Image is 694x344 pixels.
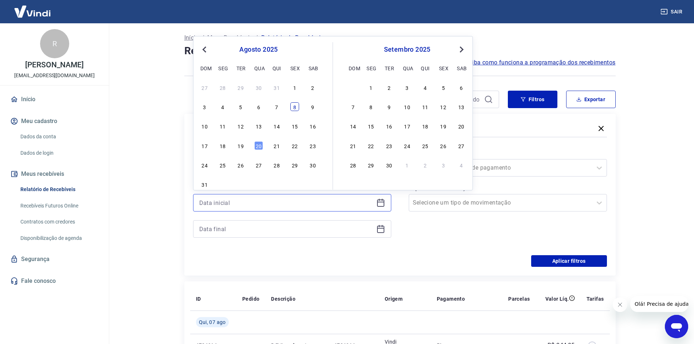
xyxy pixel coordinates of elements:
[200,45,209,54] button: Previous Month
[17,231,100,246] a: Disponibilização de agenda
[403,102,412,111] div: Choose quarta-feira, 10 de setembro de 2025
[385,83,393,92] div: Choose terça-feira, 2 de setembro de 2025
[465,58,616,67] a: Saiba como funciona a programação dos recebimentos
[17,214,100,229] a: Contratos com credores
[17,146,100,161] a: Dados de login
[348,45,467,54] div: setembro 2025
[309,180,317,189] div: Choose sábado, 6 de setembro de 2025
[566,91,616,108] button: Exportar
[659,5,685,19] button: Sair
[200,102,209,111] div: Choose domingo, 3 de agosto de 2025
[309,122,317,130] div: Choose sábado, 16 de agosto de 2025
[9,251,100,267] a: Segurança
[17,129,100,144] a: Dados da conta
[385,141,393,150] div: Choose terça-feira, 23 de setembro de 2025
[199,45,318,54] div: agosto 2025
[457,45,466,54] button: Next Month
[218,161,227,169] div: Choose segunda-feira, 25 de agosto de 2025
[439,83,448,92] div: Choose sexta-feira, 5 de setembro de 2025
[254,180,263,189] div: Choose quarta-feira, 3 de setembro de 2025
[218,141,227,150] div: Choose segunda-feira, 18 de agosto de 2025
[290,161,299,169] div: Choose sexta-feira, 29 de agosto de 2025
[236,122,245,130] div: Choose terça-feira, 12 de agosto de 2025
[40,29,69,58] div: R
[200,180,209,189] div: Choose domingo, 31 de agosto de 2025
[403,141,412,150] div: Choose quarta-feira, 24 de setembro de 2025
[366,122,375,130] div: Choose segunda-feira, 15 de setembro de 2025
[272,64,281,72] div: qui
[457,161,466,169] div: Choose sábado, 4 de outubro de 2025
[545,295,569,303] p: Valor Líq.
[9,166,100,182] button: Meus recebíveis
[196,295,201,303] p: ID
[309,102,317,111] div: Choose sábado, 9 de agosto de 2025
[255,33,258,42] p: /
[218,122,227,130] div: Choose segunda-feira, 11 de agosto de 2025
[349,161,357,169] div: Choose domingo, 28 de setembro de 2025
[439,161,448,169] div: Choose sexta-feira, 3 de outubro de 2025
[309,83,317,92] div: Choose sábado, 2 de agosto de 2025
[457,102,466,111] div: Choose sábado, 13 de setembro de 2025
[290,122,299,130] div: Choose sexta-feira, 15 de agosto de 2025
[272,161,281,169] div: Choose quinta-feira, 28 de agosto de 2025
[508,91,557,108] button: Filtros
[457,141,466,150] div: Choose sábado, 27 de setembro de 2025
[421,64,430,72] div: qui
[309,141,317,150] div: Choose sábado, 23 de agosto de 2025
[290,141,299,150] div: Choose sexta-feira, 22 de agosto de 2025
[457,122,466,130] div: Choose sábado, 20 de setembro de 2025
[254,102,263,111] div: Choose quarta-feira, 6 de agosto de 2025
[349,102,357,111] div: Choose domingo, 7 de setembro de 2025
[403,161,412,169] div: Choose quarta-feira, 1 de outubro de 2025
[17,182,100,197] a: Relatório de Recebíveis
[218,180,227,189] div: Choose segunda-feira, 1 de setembro de 2025
[207,33,252,42] a: Meus Recebíveis
[254,83,263,92] div: Choose quarta-feira, 30 de julho de 2025
[421,83,430,92] div: Choose quinta-feira, 4 de setembro de 2025
[385,161,393,169] div: Choose terça-feira, 30 de setembro de 2025
[9,273,100,289] a: Fale conosco
[236,64,245,72] div: ter
[184,33,199,42] a: Início
[236,141,245,150] div: Choose terça-feira, 19 de agosto de 2025
[242,295,259,303] p: Pedido
[184,44,616,58] h4: Relatório de Recebíveis
[290,83,299,92] div: Choose sexta-feira, 1 de agosto de 2025
[613,297,627,312] iframe: Fechar mensagem
[439,141,448,150] div: Choose sexta-feira, 26 de setembro de 2025
[236,180,245,189] div: Choose terça-feira, 2 de setembro de 2025
[4,5,61,11] span: Olá! Precisa de ajuda?
[385,295,403,303] p: Origem
[531,255,607,267] button: Aplicar filtros
[218,83,227,92] div: Choose segunda-feira, 28 de julho de 2025
[366,83,375,92] div: Choose segunda-feira, 1 de setembro de 2025
[366,102,375,111] div: Choose segunda-feira, 8 de setembro de 2025
[630,296,688,312] iframe: Mensagem da empresa
[309,161,317,169] div: Choose sábado, 30 de agosto de 2025
[9,0,56,23] img: Vindi
[218,64,227,72] div: seg
[25,61,83,69] p: [PERSON_NAME]
[290,64,299,72] div: sex
[200,64,209,72] div: dom
[366,64,375,72] div: seg
[200,141,209,150] div: Choose domingo, 17 de agosto de 2025
[199,319,226,326] span: Qui, 07 ago
[410,184,605,193] label: Tipo de Movimentação
[17,198,100,213] a: Recebíveis Futuros Online
[403,83,412,92] div: Choose quarta-feira, 3 de setembro de 2025
[385,102,393,111] div: Choose terça-feira, 9 de setembro de 2025
[236,102,245,111] div: Choose terça-feira, 5 de agosto de 2025
[271,295,295,303] p: Descrição
[421,102,430,111] div: Choose quinta-feira, 11 de setembro de 2025
[272,180,281,189] div: Choose quinta-feira, 4 de setembro de 2025
[14,72,95,79] p: [EMAIL_ADDRESS][DOMAIN_NAME]
[421,122,430,130] div: Choose quinta-feira, 18 de setembro de 2025
[309,64,317,72] div: sab
[366,141,375,150] div: Choose segunda-feira, 22 de setembro de 2025
[9,113,100,129] button: Meu cadastro
[236,83,245,92] div: Choose terça-feira, 29 de julho de 2025
[439,64,448,72] div: sex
